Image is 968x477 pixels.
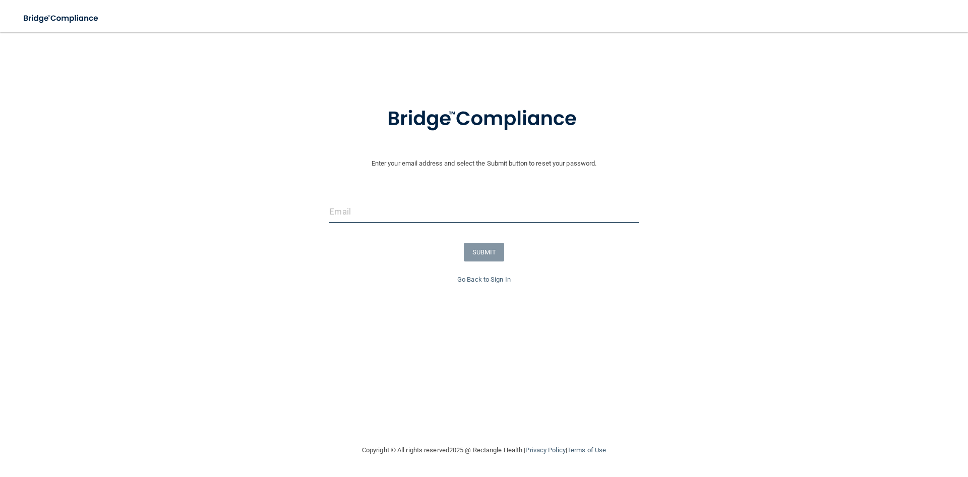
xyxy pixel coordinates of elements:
[794,405,956,446] iframe: Drift Widget Chat Controller
[300,434,668,466] div: Copyright © All rights reserved 2025 @ Rectangle Health | |
[329,200,638,223] input: Email
[15,8,108,29] img: bridge_compliance_login_screen.278c3ca4.svg
[464,243,505,261] button: SUBMIT
[525,446,565,454] a: Privacy Policy
[567,446,606,454] a: Terms of Use
[457,276,511,283] a: Go Back to Sign In
[367,93,601,145] img: bridge_compliance_login_screen.278c3ca4.svg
